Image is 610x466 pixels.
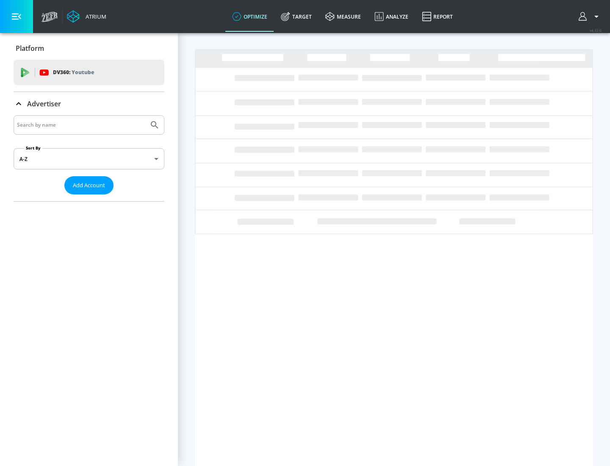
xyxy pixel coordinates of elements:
a: optimize [225,1,274,32]
a: Report [415,1,460,32]
p: DV360: [53,68,94,77]
p: Platform [16,44,44,53]
button: Add Account [64,176,114,194]
span: Add Account [73,180,105,190]
a: Atrium [67,10,106,23]
div: Advertiser [14,92,164,116]
input: Search by name [17,119,145,130]
nav: list of Advertiser [14,194,164,201]
div: A-Z [14,148,164,169]
p: Youtube [72,68,94,77]
a: Analyze [368,1,415,32]
a: measure [319,1,368,32]
div: DV360: Youtube [14,60,164,85]
label: Sort By [24,145,42,151]
div: Advertiser [14,115,164,201]
span: v 4.32.0 [590,28,602,33]
p: Advertiser [27,99,61,108]
div: Platform [14,36,164,60]
a: Target [274,1,319,32]
div: Atrium [82,13,106,20]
